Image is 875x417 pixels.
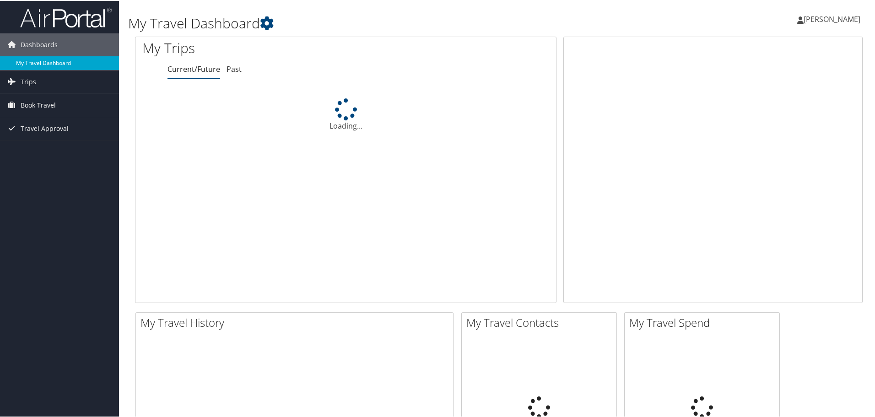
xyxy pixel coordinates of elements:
h1: My Travel Dashboard [128,13,622,32]
span: Trips [21,70,36,92]
div: Loading... [135,97,556,130]
span: Book Travel [21,93,56,116]
img: airportal-logo.png [20,6,112,27]
h2: My Travel History [140,314,453,330]
span: Travel Approval [21,116,69,139]
h2: My Travel Spend [629,314,779,330]
span: Dashboards [21,32,58,55]
a: [PERSON_NAME] [797,5,870,32]
a: Past [227,63,242,73]
a: Current/Future [167,63,220,73]
h1: My Trips [142,38,374,57]
h2: My Travel Contacts [466,314,616,330]
span: [PERSON_NAME] [804,13,860,23]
